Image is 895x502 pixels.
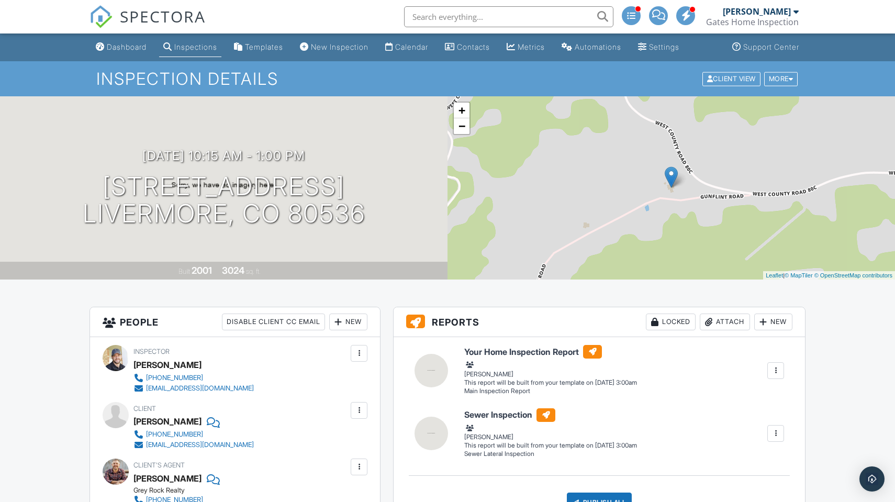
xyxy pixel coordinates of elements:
[329,314,367,330] div: New
[133,440,254,450] a: [EMAIL_ADDRESS][DOMAIN_NAME]
[222,265,244,276] div: 3024
[649,42,679,51] div: Settings
[700,314,750,330] div: Attach
[192,265,212,276] div: 2001
[89,5,113,28] img: The Best Home Inspection Software - Spectora
[133,414,202,429] div: [PERSON_NAME]
[90,307,380,337] h3: People
[133,405,156,412] span: Client
[464,450,637,459] div: Sewer Lateral Inspection
[723,6,791,17] div: [PERSON_NAME]
[133,373,254,383] a: [PHONE_NUMBER]
[159,38,221,57] a: Inspections
[246,267,261,275] span: sq. ft.
[575,42,621,51] div: Automations
[230,38,287,57] a: Templates
[89,14,206,36] a: SPECTORA
[701,74,763,82] a: Client View
[404,6,613,27] input: Search everything...
[634,38,684,57] a: Settings
[814,272,892,278] a: © OpenStreetMap contributors
[785,272,813,278] a: © MapTiler
[702,72,760,86] div: Client View
[133,383,254,394] a: [EMAIL_ADDRESS][DOMAIN_NAME]
[464,387,637,396] div: Main Inspection Report
[766,272,783,278] a: Leaflet
[557,38,625,57] a: Automations (Advanced)
[381,38,432,57] a: Calendar
[296,38,373,57] a: New Inspection
[92,38,151,57] a: Dashboard
[464,360,637,378] div: [PERSON_NAME]
[83,173,365,228] h1: [STREET_ADDRESS] Livermore, CO 80536
[133,461,185,469] span: Client's Agent
[142,149,305,163] h3: [DATE] 10:15 am - 1:00 pm
[518,42,545,51] div: Metrics
[454,103,469,118] a: Zoom in
[464,378,637,387] div: This report will be built from your template on [DATE] 3:00am
[133,486,262,495] div: Grey Rock Realty
[464,408,637,422] h6: Sewer Inspection
[146,441,254,449] div: [EMAIL_ADDRESS][DOMAIN_NAME]
[743,42,799,51] div: Support Center
[464,422,637,441] div: [PERSON_NAME]
[441,38,494,57] a: Contacts
[146,430,203,439] div: [PHONE_NUMBER]
[133,429,254,440] a: [PHONE_NUMBER]
[464,345,637,359] h6: Your Home Inspection Report
[178,267,190,275] span: Built
[174,42,217,51] div: Inspections
[311,42,368,51] div: New Inspection
[133,471,202,486] a: [PERSON_NAME]
[859,466,885,492] div: Open Intercom Messenger
[454,118,469,134] a: Zoom out
[706,17,799,27] div: Gates Home Inspection
[464,441,637,450] div: This report will be built from your template on [DATE] 3:00am
[457,42,490,51] div: Contacts
[728,38,803,57] a: Support Center
[395,42,428,51] div: Calendar
[245,42,283,51] div: Templates
[394,307,805,337] h3: Reports
[646,314,696,330] div: Locked
[146,374,203,382] div: [PHONE_NUMBER]
[120,5,206,27] span: SPECTORA
[222,314,325,330] div: Disable Client CC Email
[763,271,895,280] div: |
[764,72,798,86] div: More
[502,38,549,57] a: Metrics
[133,348,170,355] span: Inspector
[96,70,799,88] h1: Inspection Details
[146,384,254,393] div: [EMAIL_ADDRESS][DOMAIN_NAME]
[107,42,147,51] div: Dashboard
[754,314,792,330] div: New
[133,357,202,373] div: [PERSON_NAME]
